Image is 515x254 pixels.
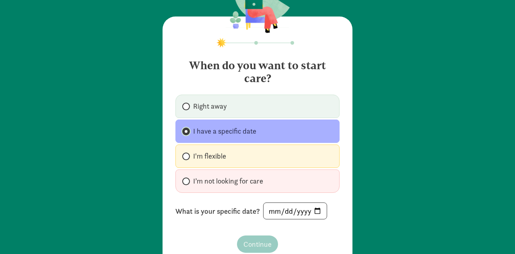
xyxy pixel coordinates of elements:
[193,101,227,111] span: Right away
[175,207,260,216] label: What is your specific date?
[193,151,226,161] span: I'm flexible
[193,176,263,186] span: I’m not looking for care
[193,126,256,136] span: I have a specific date
[243,239,272,250] span: Continue
[175,53,340,85] h4: When do you want to start care?
[237,235,278,253] button: Continue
